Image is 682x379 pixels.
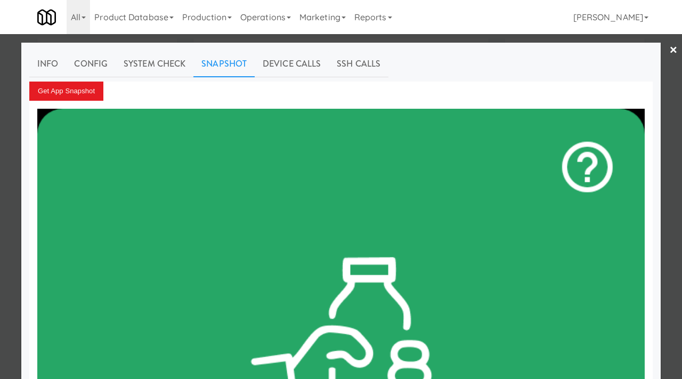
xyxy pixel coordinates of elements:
[29,51,66,77] a: Info
[255,51,329,77] a: Device Calls
[29,82,103,101] button: Get App Snapshot
[669,34,678,67] a: ×
[37,8,56,27] img: Micromart
[329,51,388,77] a: SSH Calls
[66,51,116,77] a: Config
[116,51,193,77] a: System Check
[193,51,255,77] a: Snapshot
